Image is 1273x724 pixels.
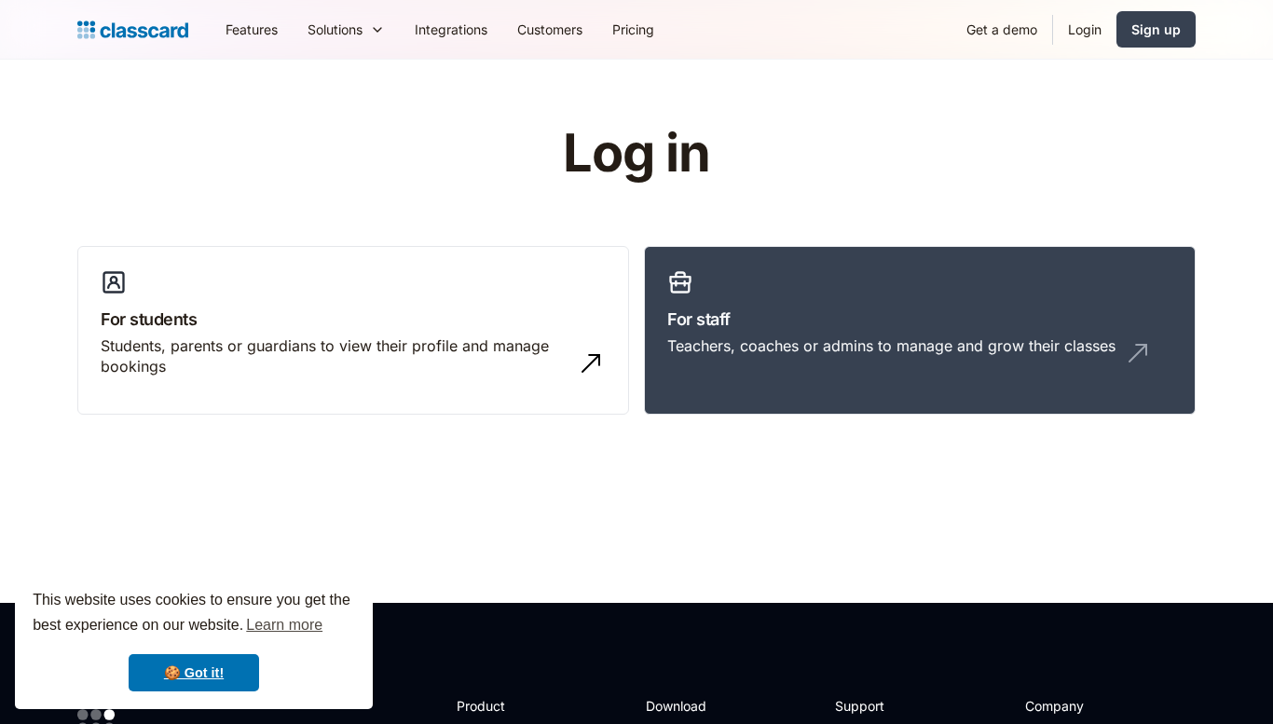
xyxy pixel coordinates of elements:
[1025,696,1149,716] h2: Company
[77,246,629,416] a: For studentsStudents, parents or guardians to view their profile and manage bookings
[644,246,1196,416] a: For staffTeachers, coaches or admins to manage and grow their classes
[243,611,325,639] a: learn more about cookies
[1053,8,1116,50] a: Login
[667,335,1116,356] div: Teachers, coaches or admins to manage and grow their classes
[667,307,1172,332] h3: For staff
[77,17,188,43] a: home
[33,589,355,639] span: This website uses cookies to ensure you get the best experience on our website.
[951,8,1052,50] a: Get a demo
[341,125,933,183] h1: Log in
[1131,20,1181,39] div: Sign up
[211,8,293,50] a: Features
[101,307,606,332] h3: For students
[835,696,910,716] h2: Support
[502,8,597,50] a: Customers
[597,8,669,50] a: Pricing
[15,571,373,709] div: cookieconsent
[293,8,400,50] div: Solutions
[1116,11,1196,48] a: Sign up
[308,20,363,39] div: Solutions
[101,335,568,377] div: Students, parents or guardians to view their profile and manage bookings
[646,696,722,716] h2: Download
[129,654,259,691] a: dismiss cookie message
[457,696,556,716] h2: Product
[400,8,502,50] a: Integrations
